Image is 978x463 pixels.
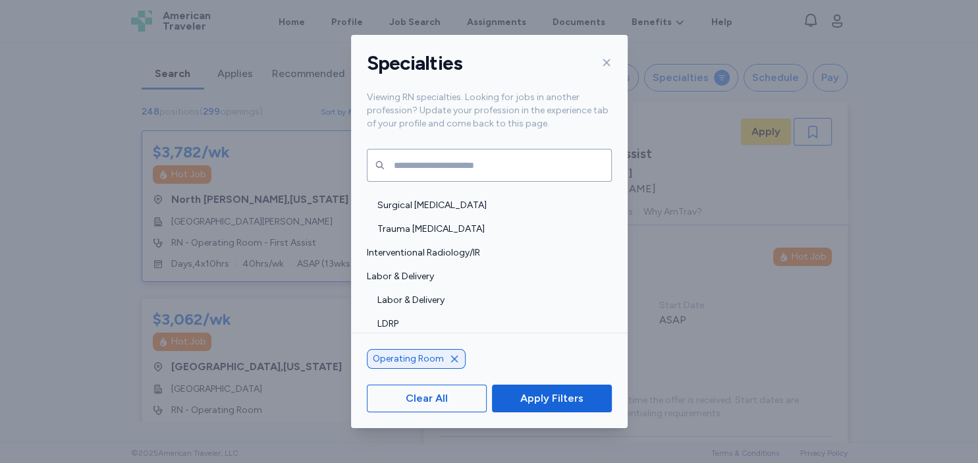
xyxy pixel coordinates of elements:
[367,51,463,76] h1: Specialties
[373,352,444,366] span: Operating Room
[377,199,604,212] span: Surgical [MEDICAL_DATA]
[367,270,604,283] span: Labor & Delivery
[377,223,604,236] span: Trauma [MEDICAL_DATA]
[367,385,487,412] button: Clear All
[492,385,611,412] button: Apply Filters
[520,391,584,406] span: Apply Filters
[406,391,448,406] span: Clear All
[367,246,604,259] span: Interventional Radiology/IR
[377,317,604,331] span: LDRP
[351,91,628,146] div: Viewing RN specialties. Looking for jobs in another profession? Update your profession in the exp...
[377,294,604,307] span: Labor & Delivery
